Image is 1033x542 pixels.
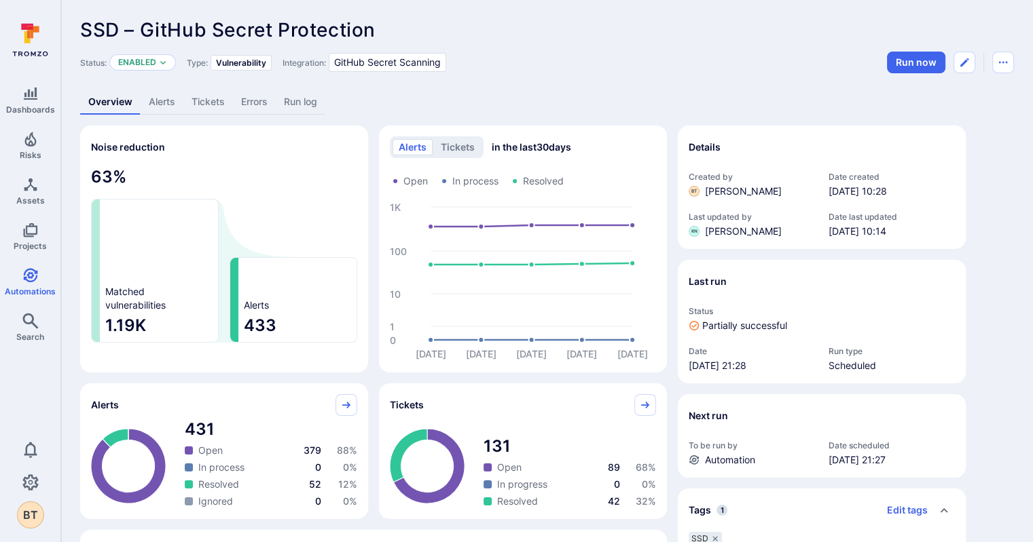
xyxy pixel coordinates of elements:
button: Enabled [118,57,156,68]
button: Edit automation [954,52,975,73]
span: Date created [829,172,955,182]
span: 42 [608,495,620,507]
span: Matched vulnerabilities [105,285,166,312]
span: Automation [705,453,755,467]
span: Date last updated [829,212,955,222]
span: Risks [20,150,41,160]
div: Alerts pie widget [80,383,368,519]
div: Collapse tags [678,488,966,532]
text: 10 [390,288,401,300]
span: 0 % [642,478,656,490]
span: [DATE] 21:27 [829,453,955,467]
div: Billy Tinnes [689,186,700,197]
span: 89 [608,461,620,473]
span: 1 [717,505,727,516]
span: 68 % [636,461,656,473]
span: total [484,435,656,457]
span: Dashboards [6,104,55,115]
div: Kacper Nowak [689,226,700,237]
span: Partially successful [702,319,787,332]
text: 0 [390,334,396,346]
span: [PERSON_NAME] [705,185,782,198]
a: Errors [233,90,276,115]
span: Automations [5,286,56,296]
span: 32 % [636,495,656,507]
text: [DATE] [516,348,547,360]
text: 1 [390,321,395,332]
span: Run type [829,346,955,356]
a: Alerts [141,90,183,115]
span: 0 % [343,461,357,473]
h2: Tags [689,503,711,517]
span: Projects [14,241,47,251]
span: Resolved [523,174,564,188]
span: 0 [315,495,321,507]
div: Billy Tinnes [17,501,44,528]
span: Open [198,444,223,457]
div: Automation tabs [80,90,1014,115]
button: Expand dropdown [159,58,167,66]
span: Assets [16,195,45,206]
span: SSD – GitHub Secret Protection [80,18,376,41]
span: To be run by [689,440,815,450]
button: Automation menu [992,52,1014,73]
text: 1K [390,201,401,213]
span: Status [689,306,955,316]
span: Resolved [497,495,538,508]
span: 1.19K [105,315,213,336]
span: Resolved [198,478,239,491]
div: Vulnerability [211,55,272,71]
a: Overview [80,90,141,115]
h2: Last run [689,275,727,288]
span: Integration: [283,58,326,68]
text: [DATE] [566,348,597,360]
h2: Next run [689,409,728,423]
span: [DATE] 10:28 [829,185,955,198]
a: Run log [276,90,325,115]
span: [PERSON_NAME] [705,225,782,238]
span: GitHub Secret Scanning [334,56,441,69]
span: 433 [244,315,351,336]
section: Details widget [678,125,966,249]
button: tickets [435,139,481,155]
button: BT [17,501,44,528]
span: Ignored [198,495,233,508]
div: Alerts/Tickets trend [379,125,667,372]
span: Status: [80,58,107,68]
button: Edit tags [876,499,928,521]
span: in the last 30 days [492,140,571,154]
section: Last run widget [678,260,966,383]
div: Tickets pie widget [379,383,667,519]
span: In process [198,461,244,474]
text: [DATE] [416,348,446,360]
span: Date scheduled [829,440,955,450]
span: Date [689,346,815,356]
span: Search [16,332,44,342]
span: 0 % [343,495,357,507]
button: Run automation [887,52,945,73]
section: Next run widget [678,394,966,478]
span: 0 [614,478,620,490]
span: Open [497,461,522,474]
button: alerts [393,139,433,155]
a: Tickets [183,90,233,115]
span: Scheduled [829,359,955,372]
span: Tickets [390,398,424,412]
span: In progress [497,478,547,491]
span: Type: [187,58,208,68]
span: [DATE] 10:14 [829,225,955,238]
text: 100 [390,246,407,257]
span: 52 [309,478,321,490]
span: In process [452,174,499,188]
text: [DATE] [617,348,648,360]
span: Noise reduction [91,141,165,153]
span: Open [403,174,428,188]
span: 0 [315,461,321,473]
span: Alerts [244,298,269,312]
span: 63 % [91,166,357,188]
span: [DATE] 21:28 [689,359,815,372]
h2: Details [689,140,721,154]
span: Created by [689,172,815,182]
span: Alerts [91,398,119,412]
